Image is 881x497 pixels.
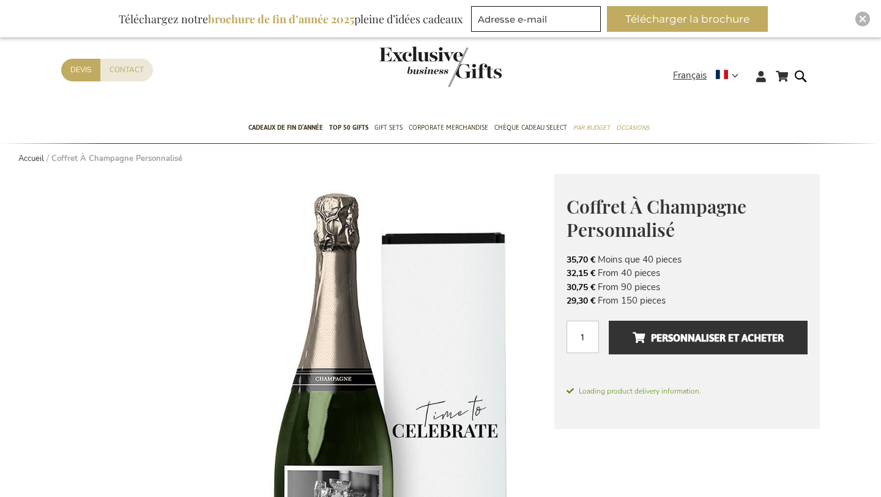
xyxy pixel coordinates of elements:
span: Cadeaux de fin d’année [248,121,323,134]
button: Télécharger la brochure [607,6,768,32]
div: Français [673,69,746,83]
img: Close [859,15,866,23]
li: Moins que 40 pieces [567,253,808,266]
span: 29,30 € [567,295,595,307]
span: Coffret À Champagne Personnalisé [567,194,746,242]
span: Par budget [573,121,610,134]
li: From 40 pieces [567,266,808,280]
a: Contact [100,59,153,81]
span: Gift Sets [374,121,403,134]
span: Loading product delivery information. [567,386,808,397]
span: 35,70 € [567,254,595,266]
span: Personnaliser et acheter [633,328,784,348]
span: TOP 50 Gifts [329,121,368,134]
a: Accueil [18,153,44,164]
a: Devis [61,59,100,81]
a: store logo [379,47,441,87]
div: Close [855,12,870,26]
b: brochure de fin d’année 2025 [208,12,354,26]
li: From 150 pieces [567,294,808,307]
span: Chèque Cadeau Select [494,121,567,134]
li: From 90 pieces [567,280,808,294]
img: Exclusive Business gifts logo [379,47,502,87]
button: Personnaliser et acheter [609,321,808,354]
span: 32,15 € [567,267,595,279]
div: Téléchargez notre pleine d’idées cadeaux [113,6,468,32]
span: 30,75 € [567,282,595,293]
input: Adresse e-mail [471,6,601,32]
strong: Coffret À Champagne Personnalisé [51,153,182,164]
form: marketing offers and promotions [471,6,604,35]
input: Qté [567,321,599,353]
span: Occasions [616,121,649,134]
span: Corporate Merchandise [409,121,488,134]
span: Français [673,69,707,83]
